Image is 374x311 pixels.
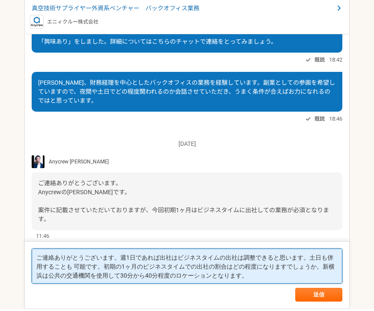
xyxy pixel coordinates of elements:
span: 18:46 [329,117,342,125]
span: Anycrew [PERSON_NAME] [49,160,109,168]
textarea: ご連絡ありがとうございます。週1日であれば出社はビジネスタイムの出社は調整できると思います。土日も併用することも 可能です。初期の1ヶ月のビジネスタイムでの出社の割合はどの程度になりますでしょう... [32,251,342,286]
span: 11:46 [36,234,49,242]
p: [DATE] [32,142,342,151]
span: ご連絡ありがとうございます。 Anycrewの[PERSON_NAME]です。 案件に記載させていただいておりますが、今回初期1ヶ月はビジネスタイムに出社しての業務が必須となります。 [38,182,329,225]
p: エニィクルー株式会社 [47,20,98,28]
img: logo_text_blue_01.png [30,17,44,31]
span: 既読 [315,116,325,126]
img: S__5267474.jpg [32,157,45,170]
span: 18:42 [329,58,342,66]
span: 既読 [315,57,325,67]
span: 真空技術サプライヤー外資系ベンチャー バックオフィス業務 [32,6,334,15]
button: 送信 [295,290,342,304]
span: 「興味あり」をしました。詳細についてはこちらのチャットで連絡をとってみましょう。 [38,40,277,47]
span: [PERSON_NAME]、財務経理を中心としたバックオフィスの業務を経験しています。副業としての参画を希望していますので、夜間や土日でどの程度関われるのか会話させていただき、うまく条件が合えば... [38,81,335,106]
